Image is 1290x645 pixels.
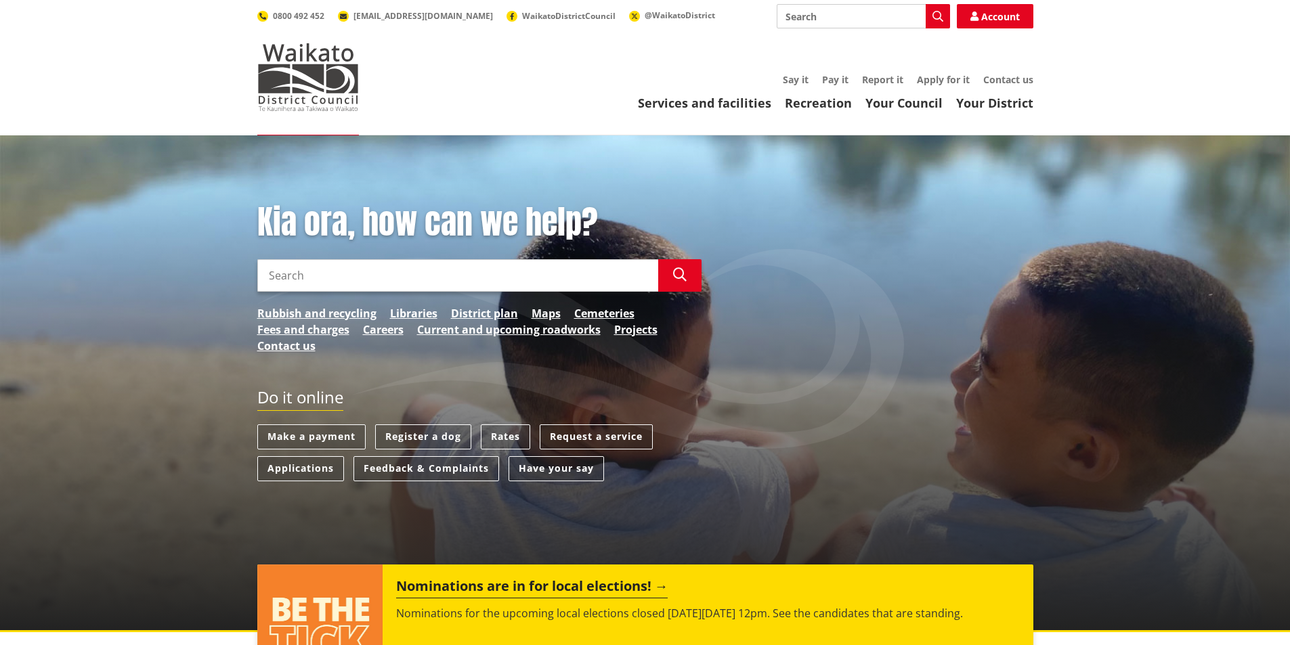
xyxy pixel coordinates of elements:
[509,456,604,481] a: Have your say
[257,424,366,449] a: Make a payment
[862,73,903,86] a: Report it
[645,9,715,21] span: @WaikatoDistrict
[257,203,702,242] h1: Kia ora, how can we help?
[257,259,658,292] input: Search input
[783,73,809,86] a: Say it
[417,321,601,338] a: Current and upcoming roadworks
[574,305,635,321] a: Cemeteries
[257,338,316,354] a: Contact us
[614,321,658,338] a: Projects
[396,605,1019,621] p: Nominations for the upcoming local elections closed [DATE][DATE] 12pm. See the candidates that ar...
[338,10,493,22] a: [EMAIL_ADDRESS][DOMAIN_NAME]
[481,424,530,449] a: Rates
[983,73,1033,86] a: Contact us
[957,4,1033,28] a: Account
[638,95,771,111] a: Services and facilities
[507,10,616,22] a: WaikatoDistrictCouncil
[822,73,848,86] a: Pay it
[353,456,499,481] a: Feedback & Complaints
[540,424,653,449] a: Request a service
[629,9,715,21] a: @WaikatoDistrict
[257,305,377,321] a: Rubbish and recycling
[353,10,493,22] span: [EMAIL_ADDRESS][DOMAIN_NAME]
[257,388,343,412] h2: Do it online
[363,321,404,338] a: Careers
[273,10,324,22] span: 0800 492 452
[257,321,349,338] a: Fees and charges
[785,95,852,111] a: Recreation
[956,95,1033,111] a: Your District
[375,424,471,449] a: Register a dog
[451,305,518,321] a: District plan
[917,73,970,86] a: Apply for it
[865,95,943,111] a: Your Council
[777,4,950,28] input: Search input
[532,305,561,321] a: Maps
[257,456,344,481] a: Applications
[257,10,324,22] a: 0800 492 452
[390,305,437,321] a: Libraries
[396,578,668,598] h2: Nominations are in for local elections!
[257,43,359,111] img: Waikato District Council - Te Kaunihera aa Takiwaa o Waikato
[522,10,616,22] span: WaikatoDistrictCouncil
